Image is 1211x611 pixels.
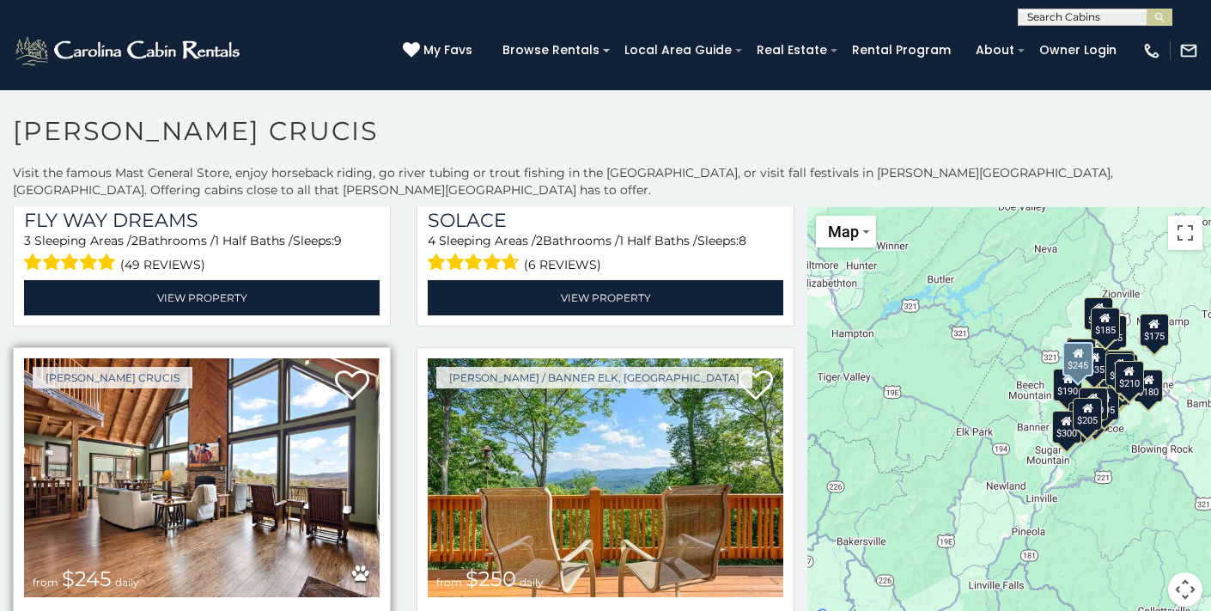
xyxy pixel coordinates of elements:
[436,576,462,589] span: from
[1079,388,1108,420] div: $230
[334,233,342,248] span: 9
[967,37,1023,64] a: About
[33,367,192,388] a: [PERSON_NAME] Crucis
[428,280,783,315] a: View Property
[215,233,293,248] span: 1 Half Baths /
[739,369,773,405] a: Add to favorites
[1134,370,1163,402] div: $180
[131,233,138,248] span: 2
[1105,350,1135,382] div: $360
[24,233,31,248] span: 3
[428,358,783,596] a: Valle Crucis Overlook from $250 daily
[524,254,601,276] span: (6 reviews)
[1091,308,1120,340] div: $185
[1062,341,1093,376] div: $245
[748,37,836,64] a: Real Estate
[423,41,472,59] span: My Favs
[1082,387,1111,419] div: $400
[1115,360,1144,393] div: $210
[13,34,245,68] img: White-1-2.png
[466,566,516,591] span: $250
[739,233,746,248] span: 8
[436,367,752,388] a: [PERSON_NAME] / Banner Elk, [GEOGRAPHIC_DATA]
[494,37,608,64] a: Browse Rentals
[536,233,543,248] span: 2
[828,223,859,241] span: Map
[403,41,477,60] a: My Favs
[62,566,112,591] span: $245
[24,358,380,596] img: Mountain Thyme
[1105,350,1134,382] div: $565
[1142,41,1161,60] img: phone-regular-white.png
[120,254,205,276] span: (49 reviews)
[33,576,58,589] span: from
[520,576,544,589] span: daily
[1140,313,1169,345] div: $175
[428,358,783,596] img: Valle Crucis Overlook
[1067,338,1096,370] div: $305
[428,232,783,276] div: Sleeping Areas / Bathrooms / Sleeps:
[1084,296,1113,329] div: $180
[616,37,740,64] a: Local Area Guide
[1031,37,1125,64] a: Owner Login
[428,209,783,232] a: Solace
[428,233,435,248] span: 4
[24,280,380,315] a: View Property
[24,209,380,232] a: Fly Way Dreams
[24,358,380,596] a: Mountain Thyme from $245 daily
[1080,347,1109,380] div: $635
[24,232,380,276] div: Sleeping Areas / Bathrooms / Sleeps:
[1073,398,1102,431] div: $205
[843,37,959,64] a: Rental Program
[1105,352,1135,385] div: $185
[816,216,876,247] button: Change map style
[1068,401,1098,434] div: $230
[1092,368,1122,400] div: $410
[1053,368,1082,400] div: $190
[1168,216,1202,250] button: Toggle fullscreen view
[335,369,369,405] a: Add to favorites
[1168,572,1202,607] button: Map camera controls
[115,576,139,589] span: daily
[619,233,697,248] span: 1 Half Baths /
[1052,410,1081,443] div: $300
[1098,315,1127,347] div: $155
[1179,41,1198,60] img: mail-regular-white.png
